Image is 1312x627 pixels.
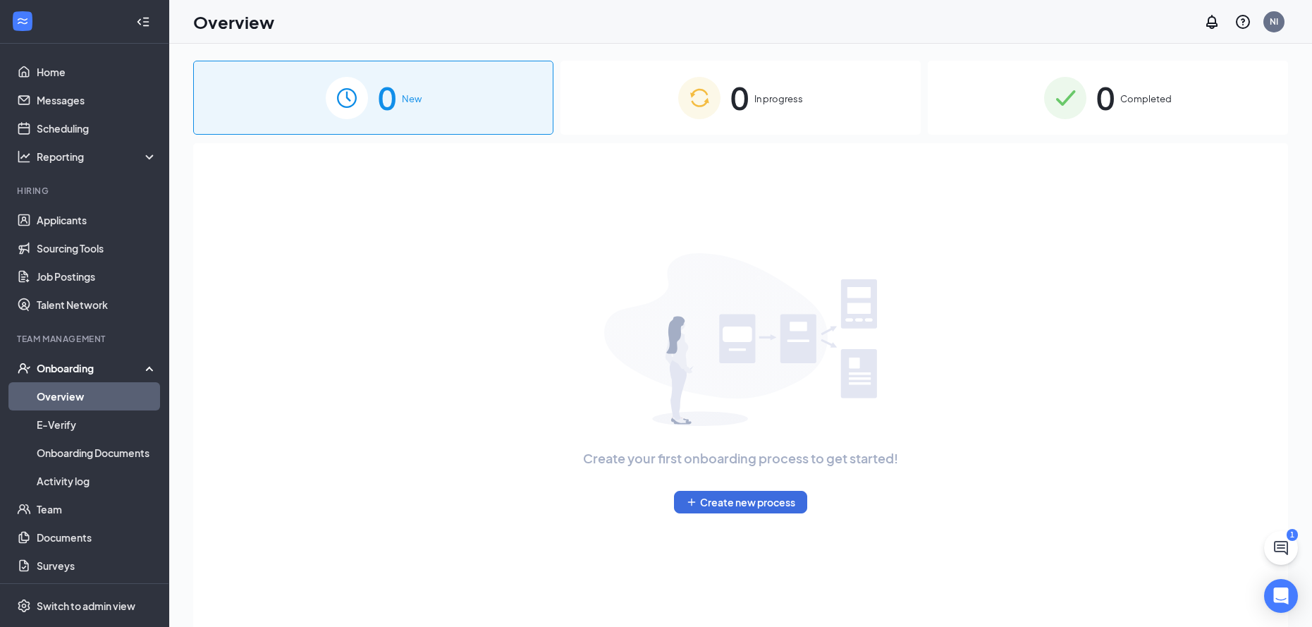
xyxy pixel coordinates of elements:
[37,382,157,410] a: Overview
[1264,579,1298,613] div: Open Intercom Messenger
[1120,92,1172,106] span: Completed
[37,114,157,142] a: Scheduling
[686,497,697,508] svg: Plus
[37,523,157,552] a: Documents
[37,467,157,495] a: Activity log
[730,73,749,122] span: 0
[193,10,274,34] h1: Overview
[1203,13,1220,30] svg: Notifications
[136,15,150,29] svg: Collapse
[17,185,154,197] div: Hiring
[1287,529,1298,541] div: 1
[17,150,31,164] svg: Analysis
[1096,73,1115,122] span: 0
[1234,13,1251,30] svg: QuestionInfo
[17,361,31,375] svg: UserCheck
[674,491,807,513] button: PlusCreate new process
[37,410,157,439] a: E-Verify
[37,86,157,114] a: Messages
[402,92,422,106] span: New
[37,206,157,234] a: Applicants
[754,92,803,106] span: In progress
[37,58,157,86] a: Home
[37,291,157,319] a: Talent Network
[37,150,158,164] div: Reporting
[1264,531,1298,565] button: ChatActive
[378,73,396,122] span: 0
[16,14,30,28] svg: WorkstreamLogo
[583,449,898,468] span: Create your first onboarding process to get started!
[17,599,31,613] svg: Settings
[37,361,145,375] div: Onboarding
[37,552,157,580] a: Surveys
[1270,16,1278,28] div: NI
[37,599,135,613] div: Switch to admin view
[37,439,157,467] a: Onboarding Documents
[37,262,157,291] a: Job Postings
[37,234,157,262] a: Sourcing Tools
[17,333,154,345] div: Team Management
[37,495,157,523] a: Team
[1273,540,1289,556] svg: ChatActive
